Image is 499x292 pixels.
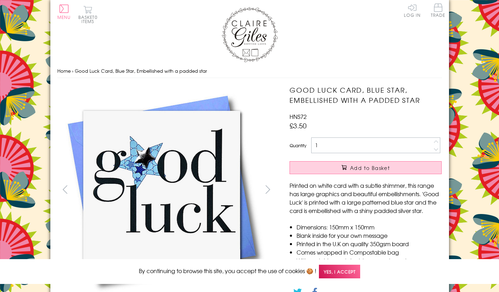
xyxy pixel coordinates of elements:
[297,248,442,256] li: Comes wrapped in Compostable bag
[222,7,278,62] img: Claire Giles Greetings Cards
[297,240,442,248] li: Printed in the U.K on quality 350gsm board
[350,164,390,171] span: Add to Basket
[81,14,98,24] span: 0 items
[290,181,442,215] p: Printed on white card with a subtle shimmer, this range has large graphics and beautiful embellis...
[297,231,442,240] li: Blank inside for your own message
[57,64,442,78] nav: breadcrumbs
[297,256,442,265] li: With matching sustainable sourced envelope
[57,5,71,19] button: Menu
[260,181,276,197] button: next
[75,67,207,74] span: Good Luck Card, Blue Star, Embellished with a padded star
[319,265,360,278] span: Yes, I accept
[78,6,98,23] button: Basket0 items
[290,112,307,121] span: HNS72
[57,181,73,197] button: prev
[57,14,71,20] span: Menu
[431,3,445,17] span: Trade
[290,142,306,149] label: Quantity
[290,161,442,174] button: Add to Basket
[431,3,445,19] a: Trade
[57,67,71,74] a: Home
[290,121,307,130] span: £3.50
[404,3,421,17] a: Log In
[297,223,442,231] li: Dimensions: 150mm x 150mm
[290,85,442,105] h1: Good Luck Card, Blue Star, Embellished with a padded star
[72,67,73,74] span: ›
